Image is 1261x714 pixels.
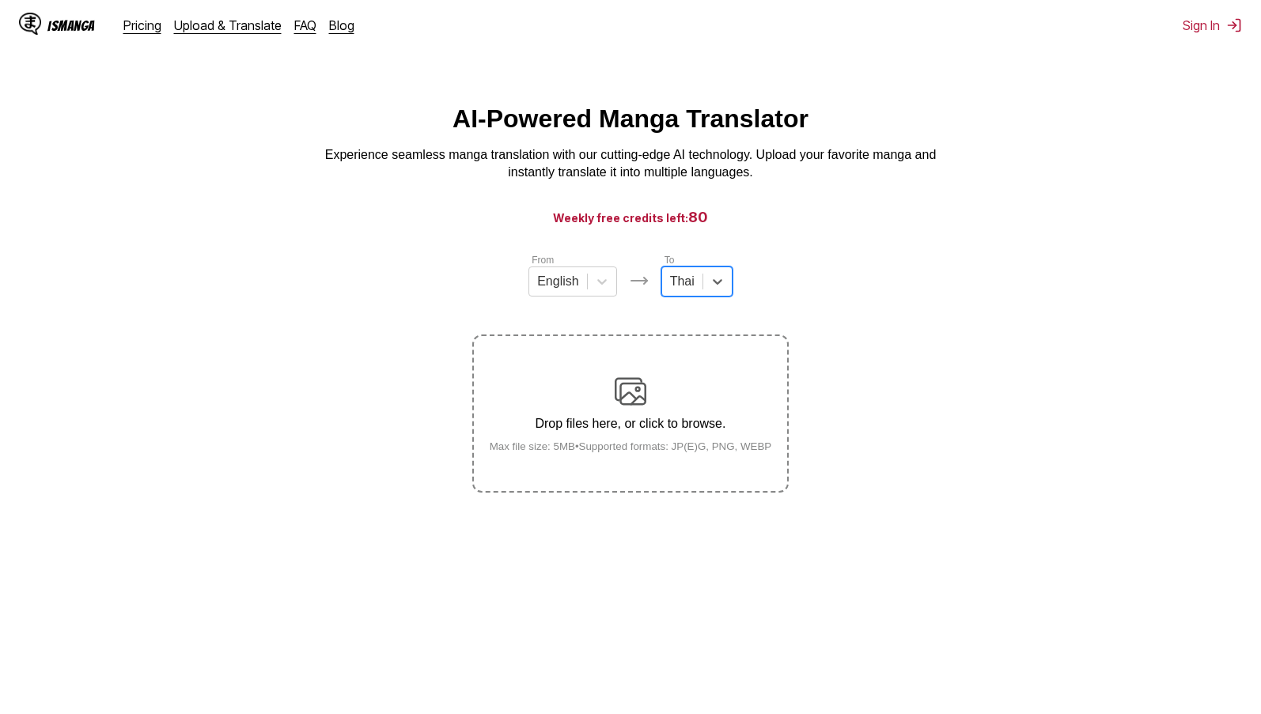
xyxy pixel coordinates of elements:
[477,417,785,431] p: Drop files here, or click to browse.
[47,18,95,33] div: IsManga
[294,17,316,33] a: FAQ
[688,209,708,225] span: 80
[19,13,123,38] a: IsManga LogoIsManga
[477,440,785,452] small: Max file size: 5MB • Supported formats: JP(E)G, PNG, WEBP
[38,207,1223,227] h3: Weekly free credits left:
[453,104,808,134] h1: AI-Powered Manga Translator
[123,17,161,33] a: Pricing
[174,17,282,33] a: Upload & Translate
[19,13,41,35] img: IsManga Logo
[314,146,947,182] p: Experience seamless manga translation with our cutting-edge AI technology. Upload your favorite m...
[665,255,675,266] label: To
[532,255,554,266] label: From
[1226,17,1242,33] img: Sign out
[630,271,649,290] img: Languages icon
[1183,17,1242,33] button: Sign In
[329,17,354,33] a: Blog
